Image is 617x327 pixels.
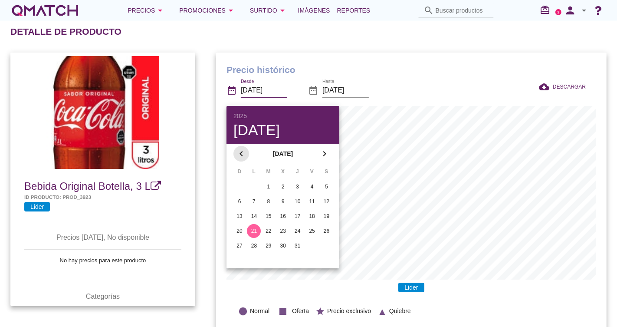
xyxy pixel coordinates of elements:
div: 18 [305,212,319,220]
i: cloud_download [539,82,553,92]
button: 26 [320,224,334,238]
i: lens [238,307,248,316]
h1: Precio histórico [226,63,596,77]
button: 8 [262,195,276,208]
i: redeem [540,5,554,15]
div: 2 [276,183,290,191]
span: Quiebre [389,307,411,316]
th: X [276,164,289,179]
a: Imágenes [295,2,334,19]
div: 22 [262,227,276,235]
button: 18 [305,209,319,223]
div: 28 [247,242,261,250]
button: Precios [121,2,172,19]
div: 25 [305,227,319,235]
div: 20 [233,227,246,235]
div: 13 [233,212,246,220]
div: 3 [291,183,305,191]
button: 15 [262,209,276,223]
i: search [423,5,434,16]
i: arrow_drop_down [155,5,165,16]
button: 7 [247,195,261,208]
div: 11 [305,198,319,205]
button: 11 [305,195,319,208]
div: 14 [247,212,261,220]
button: 12 [320,195,334,208]
button: 3 [291,180,305,194]
div: 8 [262,198,276,205]
input: Hasta [322,83,369,97]
span: DESCARGAR [553,83,586,91]
button: 17 [291,209,305,223]
button: 13 [233,209,246,223]
button: Promociones [172,2,243,19]
span: Lider [24,202,50,211]
div: 27 [233,242,246,250]
i: chevron_right [319,149,330,159]
text: 2 [558,10,560,14]
div: 26 [320,227,334,235]
button: 10 [291,195,305,208]
th: J [291,164,304,179]
button: 19 [320,209,334,223]
div: 24 [291,227,305,235]
i: date_range [226,85,237,96]
button: 9 [276,195,290,208]
a: Reportes [334,2,374,19]
div: Surtido [250,5,288,16]
button: 29 [262,239,276,253]
button: 2 [276,180,290,194]
button: 21 [247,224,261,238]
div: 5 [320,183,334,191]
th: M [262,164,275,179]
button: 16 [276,209,290,223]
th: Precios [DATE], No disponible [24,225,181,250]
i: arrow_drop_down [277,5,288,16]
div: 19 [320,212,334,220]
div: 15 [262,212,276,220]
button: 30 [276,239,290,253]
h2: Detalle de producto [10,25,121,39]
th: S [320,164,333,179]
i: date_range [308,85,318,96]
button: 27 [233,239,246,253]
i: ▲ [377,305,387,315]
th: Categorías [24,284,181,309]
span: Normal [250,307,269,316]
i: chevron_left [236,149,246,159]
div: Promociones [179,5,236,16]
th: L [247,164,260,179]
div: 2025 [233,113,332,119]
i: arrow_drop_down [226,5,236,16]
a: 2 [555,9,561,15]
button: 23 [276,224,290,238]
button: 6 [233,195,246,208]
button: 25 [305,224,319,238]
strong: [DATE] [249,149,317,159]
div: 30 [276,242,290,250]
span: Precio exclusivo [327,307,371,316]
button: 20 [233,224,246,238]
span: Oferta [292,307,309,316]
div: Precios [128,5,165,16]
th: V [305,164,318,179]
button: 4 [305,180,319,194]
button: 31 [291,239,305,253]
th: D [233,164,246,179]
div: 4 [305,183,319,191]
div: 6 [233,198,246,205]
div: [DATE] [233,122,332,137]
div: 23 [276,227,290,235]
button: DESCARGAR [532,79,593,95]
td: No hay precios para este producto [24,250,181,271]
div: 9 [276,198,290,205]
div: 31 [291,242,305,250]
div: 16 [276,212,290,220]
a: white-qmatch-logo [10,2,80,19]
div: 7 [247,198,261,205]
span: Bebida Original Botella, 3 L [24,180,151,192]
span: Imágenes [298,5,330,16]
i: star [315,307,325,316]
button: Surtido [243,2,295,19]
